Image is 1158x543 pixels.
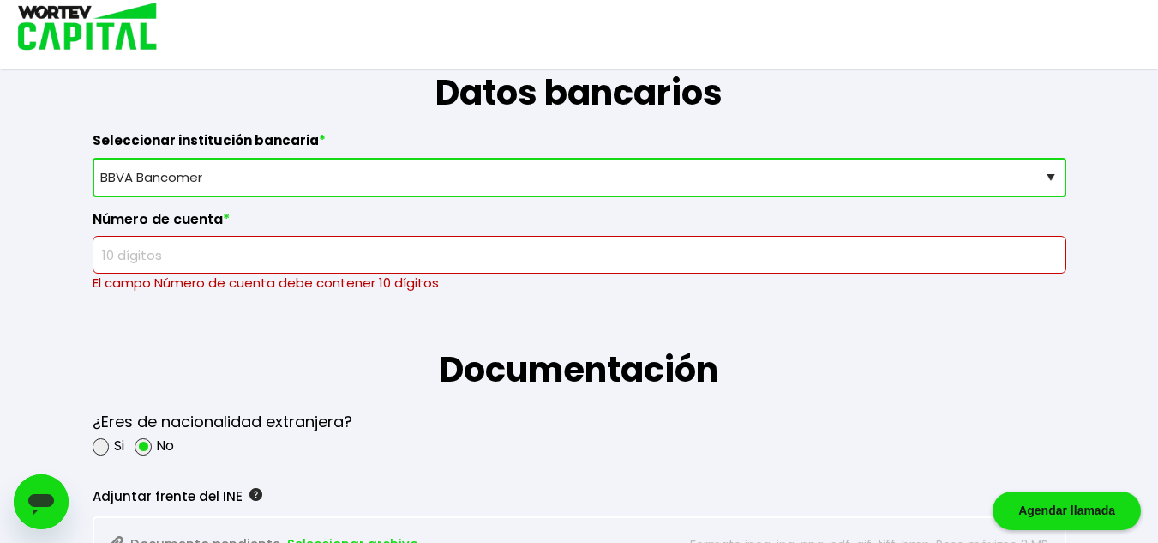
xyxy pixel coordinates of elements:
p: ¿Eres de nacionalidad extranjera? [93,409,352,435]
div: Agendar llamada [993,492,1141,530]
div: Adjuntar frente del INE [93,484,969,510]
img: gfR76cHglkPwleuBLjWdxeZVvX9Wp6JBDmjRYY8JYDQn16A2ICN00zLTgIroGa6qie5tIuWH7V3AapTKqzv+oMZsGfMUqL5JM... [249,488,262,501]
h1: Documentación [93,293,1066,395]
input: 10 dígitos [100,237,1059,273]
label: Seleccionar institución bancaria [93,132,1066,158]
label: Si [114,435,124,456]
p: El campo Número de cuenta debe contener 10 dígitos [93,274,1066,293]
iframe: Botón para iniciar la ventana de mensajería [14,474,69,529]
label: No [156,435,174,456]
label: Número de cuenta [93,211,1066,237]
